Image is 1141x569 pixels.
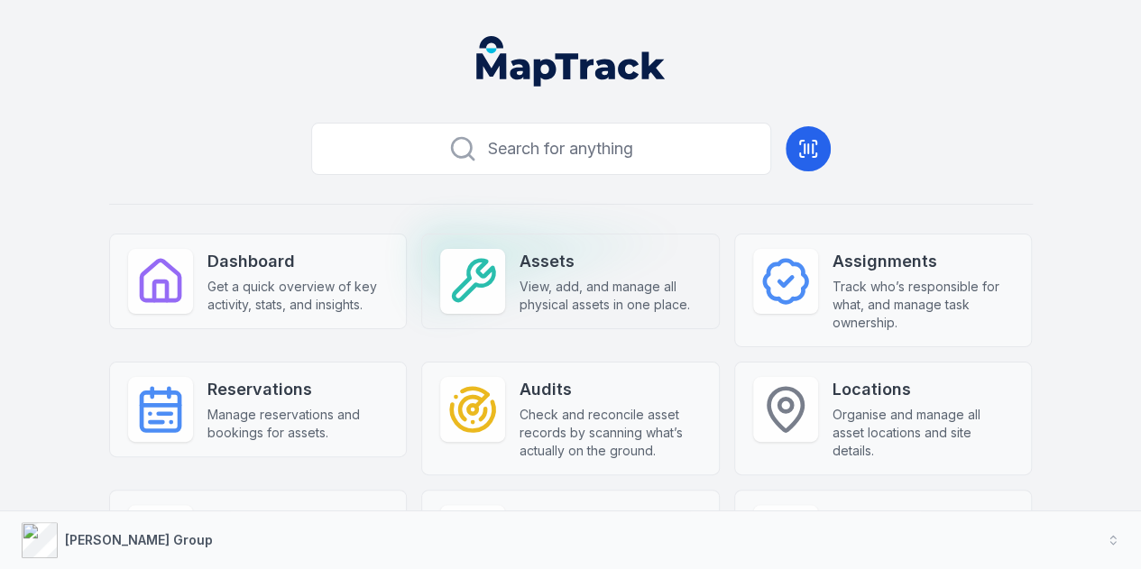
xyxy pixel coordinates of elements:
span: Search for anything [488,136,633,161]
span: View, add, and manage all physical assets in one place. [520,278,701,314]
strong: Locations [833,377,1014,402]
nav: Global [447,36,695,87]
strong: Reservations [207,377,389,402]
button: Search for anything [311,123,771,175]
span: Get a quick overview of key activity, stats, and insights. [207,278,389,314]
a: ReservationsManage reservations and bookings for assets. [109,362,408,457]
strong: Reports [833,505,1014,530]
a: AssignmentsTrack who’s responsible for what, and manage task ownership. [734,234,1033,347]
strong: Assignments [833,249,1014,274]
a: LocationsOrganise and manage all asset locations and site details. [734,362,1033,475]
a: AssetsView, add, and manage all physical assets in one place. [421,234,720,329]
strong: Dashboard [207,249,389,274]
span: Check and reconcile asset records by scanning what’s actually on the ground. [520,406,701,460]
span: Manage reservations and bookings for assets. [207,406,389,442]
strong: Audits [520,377,701,402]
span: Organise and manage all asset locations and site details. [833,406,1014,460]
strong: Assets [520,249,701,274]
span: Track who’s responsible for what, and manage task ownership. [833,278,1014,332]
strong: Forms [520,505,701,530]
a: DashboardGet a quick overview of key activity, stats, and insights. [109,234,408,329]
strong: People [207,505,389,530]
strong: [PERSON_NAME] Group [65,532,213,547]
a: AuditsCheck and reconcile asset records by scanning what’s actually on the ground. [421,362,720,475]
